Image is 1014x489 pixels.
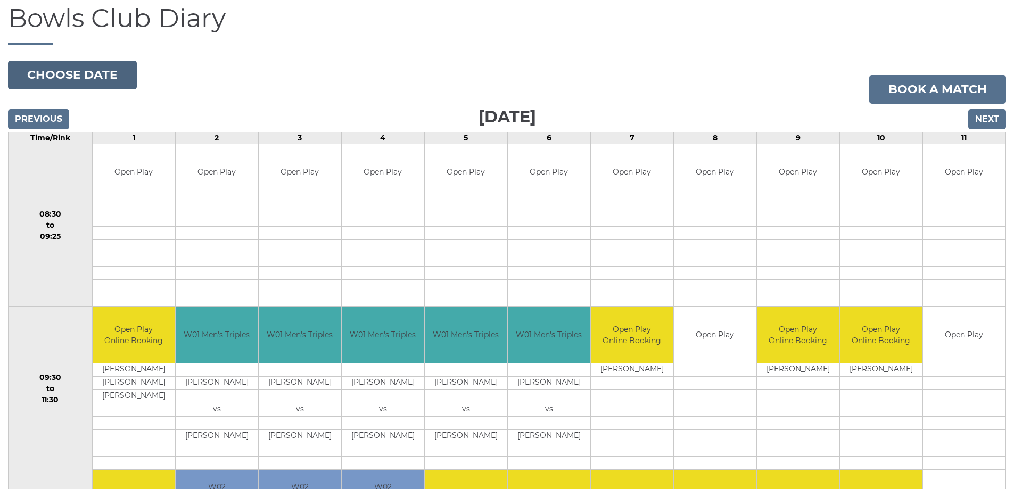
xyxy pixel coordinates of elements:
a: Book a match [869,75,1006,104]
td: [PERSON_NAME] [176,429,258,443]
td: [PERSON_NAME] [259,429,341,443]
td: [PERSON_NAME] [176,376,258,389]
td: 10 [839,132,922,144]
td: W01 Men's Triples [342,307,424,363]
td: Open Play [425,144,507,200]
td: [PERSON_NAME] [508,376,590,389]
td: 6 [507,132,590,144]
td: vs [425,403,507,416]
td: Open Play [674,144,756,200]
td: W01 Men's Triples [425,307,507,363]
td: Open Play [923,144,1005,200]
td: Open Play [757,144,839,200]
td: [PERSON_NAME] [93,363,175,376]
td: [PERSON_NAME] [591,363,673,376]
td: [PERSON_NAME] [342,376,424,389]
input: Previous [8,109,69,129]
td: Open Play Online Booking [757,307,839,363]
td: Open Play [923,307,1005,363]
td: 3 [258,132,341,144]
td: 08:30 to 09:25 [9,144,93,307]
td: [PERSON_NAME] [840,363,922,376]
td: Open Play [508,144,590,200]
td: 8 [673,132,756,144]
td: Open Play [93,144,175,200]
td: 11 [922,132,1005,144]
td: vs [508,403,590,416]
td: W01 Men's Triples [176,307,258,363]
td: vs [342,403,424,416]
td: [PERSON_NAME] [93,389,175,403]
input: Next [968,109,1006,129]
td: [PERSON_NAME] [425,429,507,443]
td: Open Play Online Booking [840,307,922,363]
td: Open Play [840,144,922,200]
td: 7 [590,132,673,144]
td: [PERSON_NAME] [425,376,507,389]
td: Open Play Online Booking [93,307,175,363]
td: W01 Men's Triples [259,307,341,363]
td: Open Play [342,144,424,200]
td: vs [176,403,258,416]
td: Open Play Online Booking [591,307,673,363]
td: W01 Men's Triples [508,307,590,363]
h1: Bowls Club Diary [8,4,1006,45]
td: Open Play [176,144,258,200]
td: Open Play [674,307,756,363]
td: Open Play [259,144,341,200]
td: [PERSON_NAME] [508,429,590,443]
td: [PERSON_NAME] [757,363,839,376]
td: 09:30 to 11:30 [9,307,93,470]
td: vs [259,403,341,416]
td: 2 [175,132,258,144]
td: Open Play [591,144,673,200]
td: 4 [341,132,424,144]
td: Time/Rink [9,132,93,144]
button: Choose date [8,61,137,89]
td: [PERSON_NAME] [93,376,175,389]
td: [PERSON_NAME] [342,429,424,443]
td: 5 [424,132,507,144]
td: [PERSON_NAME] [259,376,341,389]
td: 1 [92,132,175,144]
td: 9 [756,132,839,144]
